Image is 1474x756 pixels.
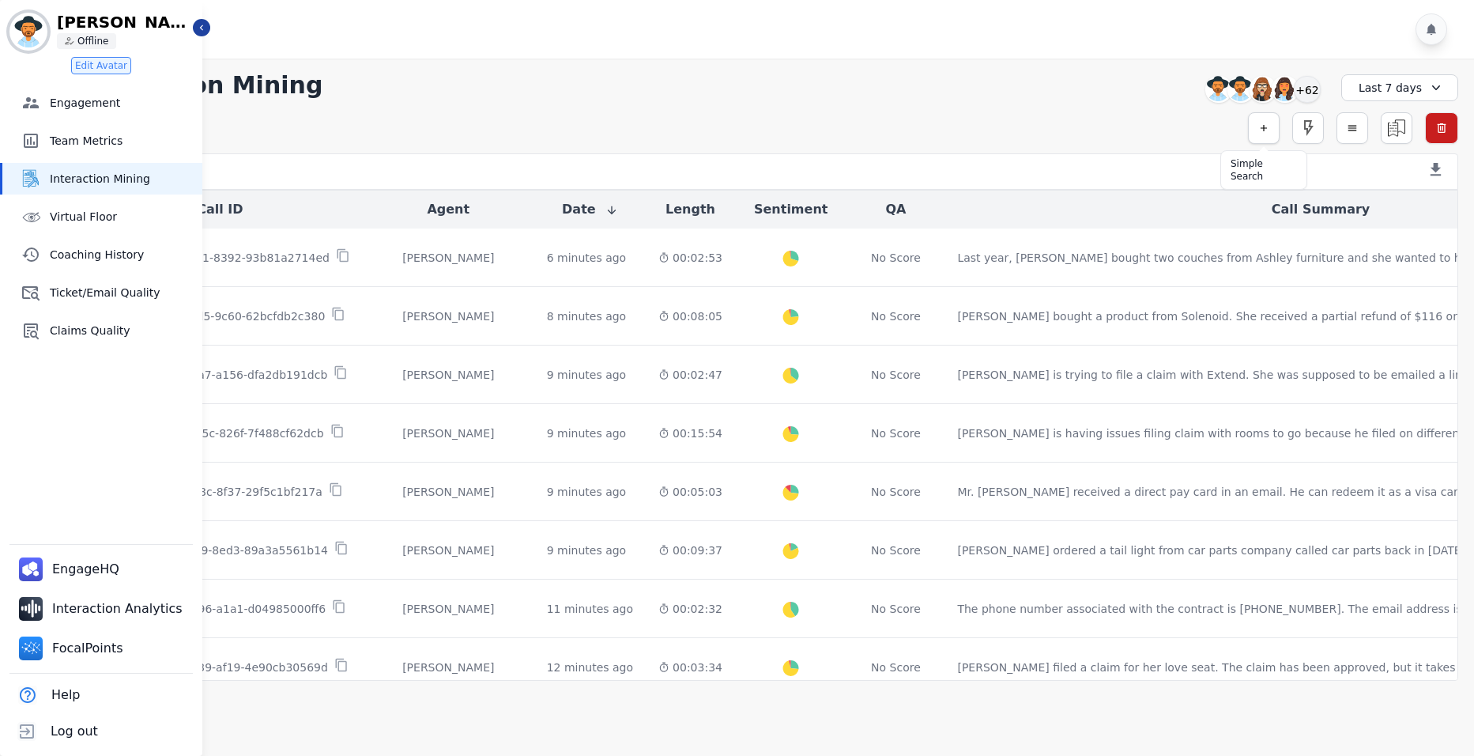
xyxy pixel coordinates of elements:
[92,367,327,383] p: a2b68a0a-4417-43a7-a156-dfa2db191dcb
[51,686,80,705] span: Help
[547,425,627,441] div: 9 minutes ago
[658,660,722,675] div: 00:03:34
[2,315,202,346] a: Claims Quality
[754,200,827,219] button: Sentiment
[52,599,186,618] span: Interaction Analytics
[51,722,98,741] span: Log out
[658,601,722,617] div: 00:02:32
[92,660,328,675] p: 7024a757-0611-4039-af19-4e90cb30569d
[9,677,83,713] button: Help
[665,200,715,219] button: Length
[57,14,191,30] p: [PERSON_NAME]
[1341,74,1458,101] div: Last 7 days
[9,13,47,51] img: Bordered avatar
[658,542,722,558] div: 00:09:37
[96,425,324,441] p: b3bed078-5404-425c-826f-7f488cf62dcb
[547,250,627,266] div: 6 minutes ago
[547,542,627,558] div: 9 minutes ago
[65,36,74,46] img: person
[2,87,202,119] a: Engagement
[77,35,108,47] p: Offline
[97,484,322,500] p: dfd9579e-d01c-4b8c-8f37-29f5c1bf217a
[871,367,921,383] div: No Score
[9,713,101,750] button: Log out
[871,425,921,441] div: No Score
[197,200,243,219] button: Call ID
[375,425,522,441] div: [PERSON_NAME]
[50,171,196,187] span: Interaction Mining
[547,660,633,675] div: 12 minutes ago
[375,660,522,675] div: [PERSON_NAME]
[871,542,921,558] div: No Score
[547,601,633,617] div: 11 minutes ago
[658,250,722,266] div: 00:02:53
[13,591,192,627] a: Interaction Analytics
[93,601,326,617] p: c7898ce0-8303-4b96-a1a1-d04985000ff6
[375,601,522,617] div: [PERSON_NAME]
[90,250,330,266] p: 2b59a0a4-dab9-4de1-8392-93b81a2714ed
[52,560,123,579] span: EngageHQ
[52,639,126,658] span: FocalPoints
[871,250,921,266] div: No Score
[50,95,196,111] span: Engagement
[871,660,921,675] div: No Score
[2,239,202,270] a: Coaching History
[13,551,129,588] a: EngageHQ
[1231,157,1297,183] div: Simple Search
[50,285,196,301] span: Ticket/Email Quality
[13,630,133,667] a: FocalPoints
[871,601,921,617] div: No Score
[50,247,196,263] span: Coaching History
[71,57,131,74] button: Edit Avatar
[2,163,202,195] a: Interaction Mining
[871,484,921,500] div: No Score
[562,200,618,219] button: Date
[658,308,722,324] div: 00:08:05
[658,425,722,441] div: 00:15:54
[658,484,722,500] div: 00:05:03
[50,133,196,149] span: Team Metrics
[375,250,522,266] div: [PERSON_NAME]
[50,323,196,338] span: Claims Quality
[2,201,202,232] a: Virtual Floor
[885,200,906,219] button: QA
[547,484,627,500] div: 9 minutes ago
[375,367,522,383] div: [PERSON_NAME]
[427,200,469,219] button: Agent
[92,542,328,558] p: 241aba0b-80fe-4639-8ed3-89a3a5561b14
[871,308,921,324] div: No Score
[375,308,522,324] div: [PERSON_NAME]
[1272,200,1370,219] button: Call Summary
[1294,76,1321,103] div: +62
[94,308,325,324] p: 7c71ab64-f87b-4dd5-9c60-62bcfdb2c380
[547,367,627,383] div: 9 minutes ago
[658,367,722,383] div: 00:02:47
[50,209,196,225] span: Virtual Floor
[2,277,202,308] a: Ticket/Email Quality
[375,484,522,500] div: [PERSON_NAME]
[2,125,202,157] a: Team Metrics
[547,308,627,324] div: 8 minutes ago
[375,542,522,558] div: [PERSON_NAME]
